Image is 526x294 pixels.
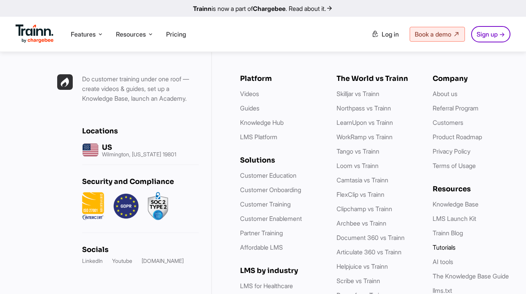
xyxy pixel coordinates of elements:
h6: Solutions [240,156,321,164]
a: Youtube [112,257,132,265]
a: Customer Training [240,200,291,208]
a: Northpass vs Trainn [337,104,391,112]
a: Trainn Blog [433,229,463,237]
h6: The World vs Trainn [337,74,417,83]
a: FlexClip vs Trainn [337,191,384,198]
h6: Resources [433,185,514,193]
h6: Platform [240,74,321,83]
h6: LMS by industry [240,266,321,275]
a: WorkRamp vs Trainn [337,133,393,141]
a: LMS Platform [240,133,277,141]
a: Guides [240,104,259,112]
a: Camtasia vs Trainn [337,176,388,184]
a: Partner Training [240,229,283,237]
iframe: Chat Widget [487,257,526,294]
a: Knowledge Base [433,200,479,208]
a: AI tools [433,258,453,266]
a: Archbee vs Trainn [337,219,386,227]
p: Wilmington, [US_STATE] 19801 [102,152,176,157]
a: Articulate 360 vs Trainn [337,248,402,256]
a: Customer Enablement [240,215,302,222]
h6: Security and Compliance [82,177,199,186]
a: LearnUpon vs Trainn [337,119,393,126]
a: Knowledge Hub [240,119,284,126]
a: Skilljar vs Trainn [337,90,379,98]
a: Pricing [166,30,186,38]
img: Trainn Logo [16,24,54,43]
a: Product Roadmap [433,133,482,141]
a: Sign up → [471,26,510,42]
span: Resources [116,30,146,38]
a: LMS for Healthcare [240,282,293,290]
img: Trainn | everything under one roof [57,74,73,90]
a: LMS Launch Kit [433,215,476,222]
a: Referral Program [433,104,479,112]
h6: US [102,143,176,152]
p: Do customer training under one roof — create videos & guides, set up a Knowledge Base, launch an ... [82,74,199,103]
span: Features [71,30,96,38]
a: Helpjuice vs Trainn [337,262,388,270]
a: Affordable LMS [240,243,283,251]
b: Chargebee [253,5,286,12]
a: Log in [367,27,403,41]
h6: Socials [82,245,199,254]
a: Privacy Policy [433,147,470,155]
a: Scribe vs Trainn [337,277,380,285]
a: Loom vs Trainn [337,162,379,170]
a: Videos [240,90,259,98]
a: Clipchamp vs Trainn [337,205,392,213]
a: [DOMAIN_NAME] [142,257,184,265]
a: Book a demo [410,27,465,42]
a: Tutorials [433,243,456,251]
a: Customer Education [240,171,296,179]
a: The Knowledge Base Guide [433,272,509,280]
b: Trainn [193,5,212,12]
a: Tango vs Trainn [337,147,379,155]
img: soc2 [148,192,168,220]
img: us headquarters [82,142,99,158]
a: Customers [433,119,463,126]
a: LinkedIn [82,257,103,265]
a: Customer Onboarding [240,186,301,194]
span: Log in [382,30,399,38]
h6: Company [433,74,514,83]
a: About us [433,90,458,98]
a: Terms of Usage [433,162,476,170]
img: GDPR.png [114,192,139,220]
h6: Locations [82,127,199,135]
span: Book a demo [415,30,451,38]
img: ISO [82,192,104,220]
a: Document 360 vs Trainn [337,234,405,241]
